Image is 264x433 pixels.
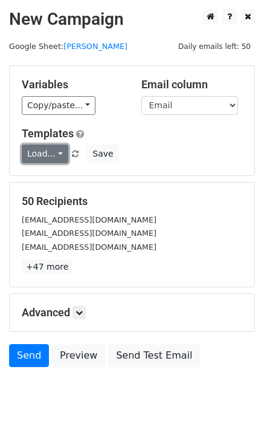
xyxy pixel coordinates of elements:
[22,78,123,91] h5: Variables
[22,215,156,224] small: [EMAIL_ADDRESS][DOMAIN_NAME]
[22,127,74,140] a: Templates
[9,42,127,51] small: Google Sheet:
[22,96,95,115] a: Copy/paste...
[22,306,242,319] h5: Advanced
[22,195,242,208] h5: 50 Recipients
[22,145,68,163] a: Load...
[174,42,255,51] a: Daily emails left: 50
[9,9,255,30] h2: New Campaign
[52,344,105,367] a: Preview
[174,40,255,53] span: Daily emails left: 50
[108,344,200,367] a: Send Test Email
[22,229,156,238] small: [EMAIL_ADDRESS][DOMAIN_NAME]
[87,145,118,163] button: Save
[63,42,127,51] a: [PERSON_NAME]
[22,243,156,252] small: [EMAIL_ADDRESS][DOMAIN_NAME]
[141,78,243,91] h5: Email column
[22,259,72,275] a: +47 more
[9,344,49,367] a: Send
